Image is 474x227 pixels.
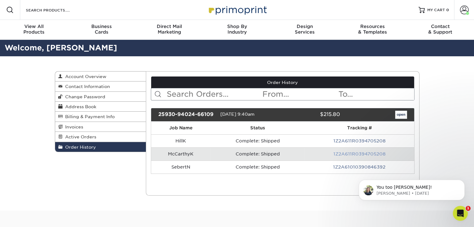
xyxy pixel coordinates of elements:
[206,3,268,16] img: Primoprint
[151,76,414,88] a: Order History
[406,24,474,29] span: Contact
[210,147,304,160] td: Complete: Shipped
[55,122,146,132] a: Invoices
[55,112,146,122] a: Billing & Payment Info
[271,24,338,35] div: Services
[151,122,210,134] th: Job Name
[136,20,203,40] a: Direct MailMarketing
[278,111,345,119] div: $215.80
[453,206,468,221] iframe: Intercom live chat
[338,24,406,29] span: Resources
[338,24,406,35] div: & Templates
[333,151,385,156] a: 1Z2A611R0394705208
[305,122,414,134] th: Tracking #
[427,7,445,13] span: MY CART
[395,111,407,119] a: open
[55,72,146,81] a: Account Overview
[203,24,271,29] span: Shop By
[55,81,146,91] a: Contact Information
[151,134,210,147] td: HillK
[55,132,146,142] a: Active Orders
[349,167,474,210] iframe: Intercom notifications message
[55,92,146,102] a: Change Password
[68,24,135,29] span: Business
[63,145,96,150] span: Order History
[63,134,96,139] span: Active Orders
[136,24,203,29] span: Direct Mail
[406,24,474,35] div: & Support
[210,134,304,147] td: Complete: Shipped
[262,88,338,100] input: From...
[68,20,135,40] a: BusinessCards
[220,112,255,117] span: [DATE] 9:40am
[466,206,471,211] span: 1
[63,94,105,99] span: Change Password
[271,24,338,29] span: Design
[166,88,262,100] input: Search Orders...
[55,142,146,152] a: Order History
[203,24,271,35] div: Industry
[63,124,83,129] span: Invoices
[446,8,449,12] span: 0
[271,20,338,40] a: DesignServices
[406,20,474,40] a: Contact& Support
[333,164,385,169] a: 1Z2A61010390846392
[151,160,210,174] td: SebertN
[68,24,135,35] div: Cards
[210,160,304,174] td: Complete: Shipped
[333,138,385,143] a: 1Z2A611R0394705208
[338,20,406,40] a: Resources& Templates
[63,84,110,89] span: Contact Information
[63,114,115,119] span: Billing & Payment Info
[210,122,304,134] th: Status
[25,6,86,14] input: SEARCH PRODUCTS.....
[136,24,203,35] div: Marketing
[154,111,220,119] div: 25930-94024-66109
[203,20,271,40] a: Shop ByIndustry
[63,104,96,109] span: Address Book
[63,74,106,79] span: Account Overview
[338,88,414,100] input: To...
[55,102,146,112] a: Address Book
[151,147,210,160] td: McCarthyK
